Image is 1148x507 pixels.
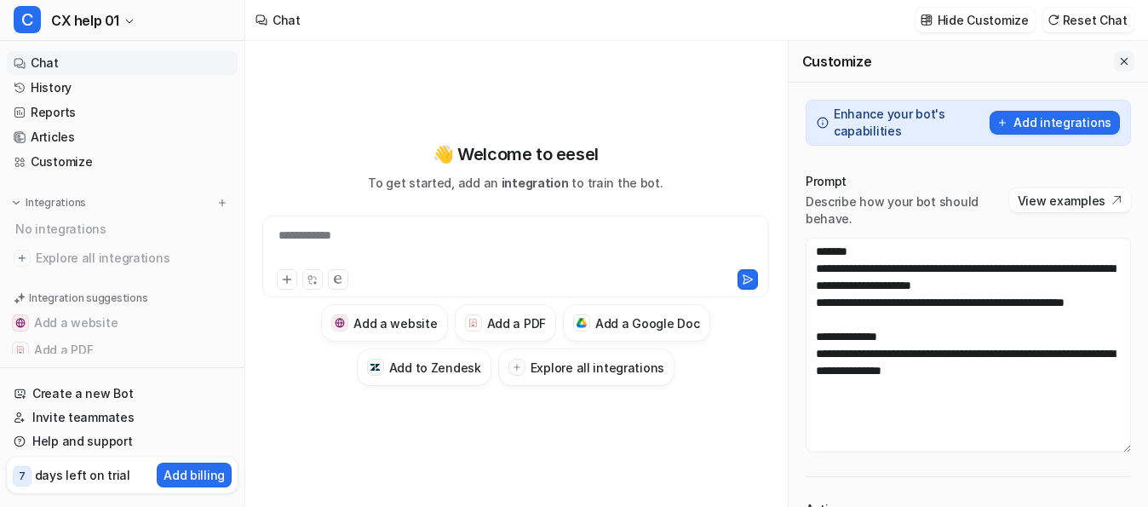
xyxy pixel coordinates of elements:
h2: Customize [802,53,871,70]
p: Integration suggestions [29,291,147,306]
div: Chat [273,11,301,29]
img: reset [1048,14,1059,26]
h3: Add a Google Doc [595,314,700,332]
span: integration [502,176,569,190]
a: Chat [7,51,238,75]
span: C [14,6,41,33]
h3: Add to Zendesk [389,359,481,377]
div: No integrations [10,215,238,243]
h3: Add a website [353,314,437,332]
p: To get started, add an to train the bot. [368,174,663,192]
p: 👋 Welcome to eesel [433,141,599,167]
h3: Explore all integrations [531,359,664,377]
button: Reset Chat [1042,8,1134,32]
span: Explore all integrations [36,245,231,272]
button: Add to ZendeskAdd to Zendesk [357,349,491,386]
img: customize [921,14,933,26]
img: Add to Zendesk [370,362,381,373]
button: Add a PDFAdd a PDF [7,337,238,364]
button: Hide Customize [916,8,1036,32]
h3: Add a PDF [487,314,546,332]
button: Add a Google DocAdd a Google Doc [563,304,710,342]
button: Add integrations [990,111,1120,135]
p: Add billing [164,466,225,484]
p: Integrations [26,196,86,210]
img: Add a website [15,318,26,328]
img: Add a PDF [468,318,479,328]
p: days left on trial [35,466,130,484]
p: Describe how your bot should behave. [806,193,1009,228]
img: Add a Google Doc [577,318,588,328]
a: Articles [7,125,238,149]
a: Reports [7,101,238,124]
a: Help and support [7,429,238,453]
button: Add a PDFAdd a PDF [455,304,556,342]
a: Explore all integrations [7,246,238,270]
p: Enhance your bot's capabilities [834,106,985,140]
button: Close flyout [1114,51,1134,72]
img: Add a PDF [15,345,26,355]
button: View examples [1009,188,1131,212]
a: Customize [7,150,238,174]
button: Explore all integrations [498,349,674,386]
img: expand menu [10,197,22,209]
img: menu_add.svg [216,197,228,209]
button: Add billing [157,463,232,487]
a: History [7,76,238,100]
img: Add a website [335,318,346,329]
a: Invite teammates [7,406,238,429]
img: explore all integrations [14,250,31,267]
p: Prompt [806,173,1009,190]
span: CX help 01 [51,9,119,32]
p: Hide Customize [938,11,1029,29]
button: Add a websiteAdd a website [321,304,447,342]
a: Create a new Bot [7,382,238,406]
p: 7 [19,469,26,484]
button: Add a websiteAdd a website [7,309,238,337]
button: Integrations [7,194,91,211]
